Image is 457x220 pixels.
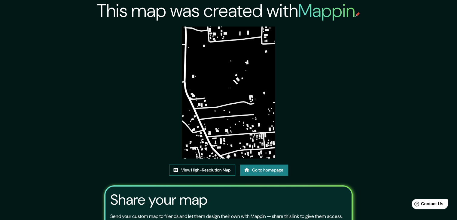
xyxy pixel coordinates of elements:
[355,12,360,17] img: mappin-pin
[240,165,288,176] a: Go to homepage
[110,191,207,208] h3: Share your map
[169,165,235,176] a: View High-Resolution Map
[404,196,450,213] iframe: Help widget launcher
[110,213,343,220] p: Send your custom map to friends and let them design their own with Mappin — share this link to gi...
[182,27,275,159] img: created-map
